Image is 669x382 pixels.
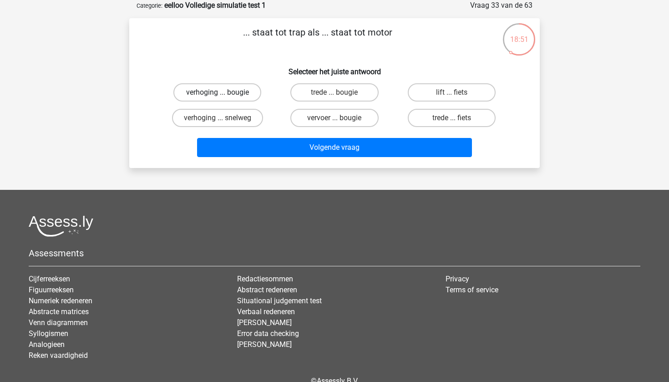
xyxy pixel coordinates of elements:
a: Redactiesommen [237,275,293,283]
a: Terms of service [446,285,498,294]
a: Abstract redeneren [237,285,297,294]
a: Numeriek redeneren [29,296,92,305]
a: Analogieen [29,340,65,349]
a: Verbaal redeneren [237,307,295,316]
a: Cijferreeksen [29,275,70,283]
a: Venn diagrammen [29,318,88,327]
h5: Assessments [29,248,640,259]
small: Categorie: [137,2,162,9]
label: verhoging ... bougie [173,83,261,102]
label: verhoging ... snelweg [172,109,263,127]
a: Error data checking [237,329,299,338]
label: vervoer ... bougie [290,109,378,127]
a: [PERSON_NAME] [237,318,292,327]
h6: Selecteer het juiste antwoord [144,60,525,76]
a: Syllogismen [29,329,68,338]
img: Assessly logo [29,215,93,237]
a: Reken vaardigheid [29,351,88,360]
a: Situational judgement test [237,296,322,305]
label: trede ... bougie [290,83,378,102]
button: Volgende vraag [197,138,472,157]
a: Abstracte matrices [29,307,89,316]
a: Figuurreeksen [29,285,74,294]
label: lift ... fiets [408,83,496,102]
a: Privacy [446,275,469,283]
strong: eelloo Volledige simulatie test 1 [164,1,266,10]
a: [PERSON_NAME] [237,340,292,349]
p: ... staat tot trap als ... staat tot motor [144,25,491,53]
label: trede ... fiets [408,109,496,127]
div: 18:51 [502,22,536,45]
